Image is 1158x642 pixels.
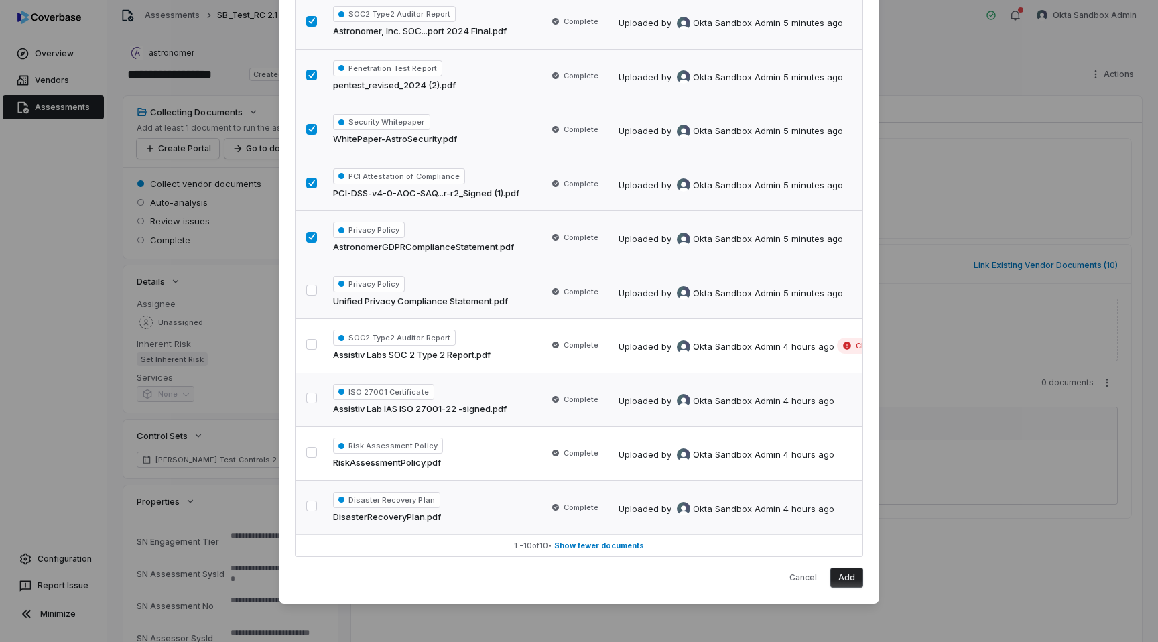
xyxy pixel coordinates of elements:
[677,17,690,30] img: Okta Sandbox Admin avatar
[554,541,644,551] span: Show fewer documents
[333,438,443,454] span: Risk Assessment Policy
[333,168,465,184] span: PCI Attestation of Compliance
[619,502,834,515] div: Uploaded
[564,448,598,458] span: Complete
[333,79,456,92] span: pentest_revised_2024 (2).pdf
[333,511,441,524] span: DisasterRecoveryPlan.pdf
[677,178,690,192] img: Okta Sandbox Admin avatar
[333,187,519,200] span: PCI-DSS-v4-0-AOC-SAQ...r-r2_Signed (1).pdf
[693,503,781,516] span: Okta Sandbox Admin
[783,17,843,30] div: 5 minutes ago
[333,114,430,130] span: Security Whitepaper
[693,287,781,300] span: Okta Sandbox Admin
[677,502,690,515] img: Okta Sandbox Admin avatar
[661,233,781,246] div: by
[830,568,863,588] button: Add
[677,233,690,246] img: Okta Sandbox Admin avatar
[693,340,781,354] span: Okta Sandbox Admin
[783,125,843,138] div: 5 minutes ago
[693,71,781,84] span: Okta Sandbox Admin
[781,568,825,588] button: Cancel
[564,178,598,189] span: Complete
[333,222,405,238] span: Privacy Policy
[661,502,781,515] div: by
[333,6,456,22] span: SOC2 Type2 Auditor Report
[693,179,781,192] span: Okta Sandbox Admin
[783,503,834,516] div: 4 hours ago
[333,456,441,470] span: RiskAssessmentPolicy.pdf
[333,295,508,308] span: Unified Privacy Compliance Statement.pdf
[333,60,442,76] span: Penetration Test Report
[661,125,781,138] div: by
[619,125,843,138] div: Uploaded
[619,286,843,300] div: Uploaded
[619,340,834,354] div: Uploaded
[837,338,943,354] span: Check company name
[564,286,598,297] span: Complete
[783,233,843,246] div: 5 minutes ago
[661,286,781,300] div: by
[783,395,834,408] div: 4 hours ago
[333,403,507,416] span: Assistiv Lab IAS ISO 27001-22 -signed.pdf
[333,492,440,508] span: Disaster Recovery Plan
[333,330,456,346] span: SOC2 Type2 Auditor Report
[677,394,690,407] img: Okta Sandbox Admin avatar
[619,70,843,84] div: Uploaded
[564,16,598,27] span: Complete
[783,71,843,84] div: 5 minutes ago
[661,448,781,462] div: by
[677,125,690,138] img: Okta Sandbox Admin avatar
[783,287,843,300] div: 5 minutes ago
[564,124,598,135] span: Complete
[693,17,781,30] span: Okta Sandbox Admin
[619,394,834,407] div: Uploaded
[564,232,598,243] span: Complete
[619,178,843,192] div: Uploaded
[564,394,598,405] span: Complete
[333,348,491,362] span: Assistiv Labs SOC 2 Type 2 Report.pdf
[619,233,843,246] div: Uploaded
[693,448,781,462] span: Okta Sandbox Admin
[677,448,690,462] img: Okta Sandbox Admin avatar
[693,125,781,138] span: Okta Sandbox Admin
[333,241,514,254] span: AstronomerGDPRComplianceStatement.pdf
[333,25,507,38] span: Astronomer, Inc. SOC...port 2024 Final.pdf
[661,340,781,354] div: by
[661,70,781,84] div: by
[677,286,690,300] img: Okta Sandbox Admin avatar
[661,394,781,407] div: by
[619,448,834,462] div: Uploaded
[296,535,862,556] button: 1 -10of10• Show fewer documents
[333,133,457,146] span: WhitePaper-AstroSecurity.pdf
[333,384,434,400] span: ISO 27001 Certificate
[619,17,843,30] div: Uploaded
[564,70,598,81] span: Complete
[661,178,781,192] div: by
[564,340,598,350] span: Complete
[783,179,843,192] div: 5 minutes ago
[693,395,781,408] span: Okta Sandbox Admin
[677,340,690,354] img: Okta Sandbox Admin avatar
[333,276,405,292] span: Privacy Policy
[564,502,598,513] span: Complete
[693,233,781,246] span: Okta Sandbox Admin
[661,17,781,30] div: by
[677,70,690,84] img: Okta Sandbox Admin avatar
[783,340,834,354] div: 4 hours ago
[783,448,834,462] div: 4 hours ago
